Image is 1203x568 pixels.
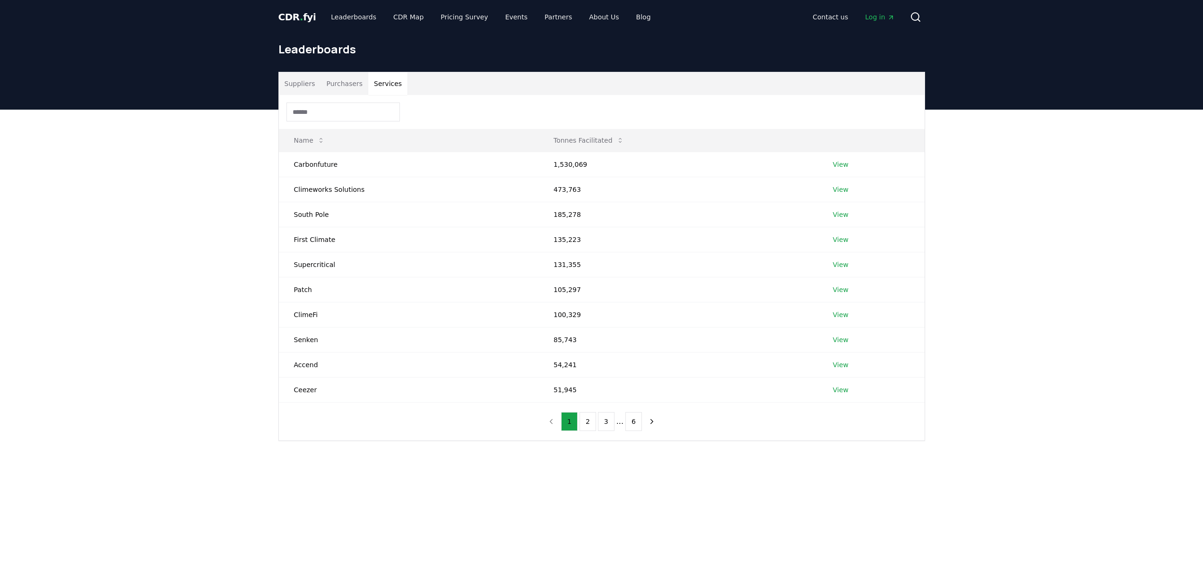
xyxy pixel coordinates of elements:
[279,72,321,95] button: Suppliers
[498,9,535,26] a: Events
[279,352,538,377] td: Accend
[629,9,658,26] a: Blog
[538,152,818,177] td: 1,530,069
[538,227,818,252] td: 135,223
[323,9,658,26] nav: Main
[323,9,384,26] a: Leaderboards
[279,377,538,402] td: Ceezer
[805,9,856,26] a: Contact us
[538,302,818,327] td: 100,329
[833,360,848,370] a: View
[278,10,316,24] a: CDR.fyi
[865,12,894,22] span: Log in
[279,327,538,352] td: Senken
[538,327,818,352] td: 85,743
[833,310,848,319] a: View
[561,412,578,431] button: 1
[833,260,848,269] a: View
[833,335,848,344] a: View
[537,9,580,26] a: Partners
[598,412,614,431] button: 3
[538,377,818,402] td: 51,945
[538,202,818,227] td: 185,278
[279,252,538,277] td: Supercritical
[616,416,623,427] li: ...
[433,9,495,26] a: Pricing Survey
[625,412,642,431] button: 6
[368,72,407,95] button: Services
[580,412,596,431] button: 2
[278,11,316,23] span: CDR fyi
[833,235,848,244] a: View
[538,252,818,277] td: 131,355
[644,412,660,431] button: next page
[279,302,538,327] td: ClimeFi
[546,131,632,150] button: Tonnes Facilitated
[833,210,848,219] a: View
[300,11,303,23] span: .
[538,177,818,202] td: 473,763
[278,42,925,57] h1: Leaderboards
[833,185,848,194] a: View
[279,202,538,227] td: South Pole
[279,177,538,202] td: Climeworks Solutions
[833,285,848,294] a: View
[279,277,538,302] td: Patch
[538,277,818,302] td: 105,297
[833,385,848,395] a: View
[386,9,431,26] a: CDR Map
[581,9,626,26] a: About Us
[286,131,332,150] button: Name
[279,152,538,177] td: Carbonfuture
[538,352,818,377] td: 54,241
[320,72,368,95] button: Purchasers
[857,9,902,26] a: Log in
[805,9,902,26] nav: Main
[279,227,538,252] td: First Climate
[833,160,848,169] a: View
